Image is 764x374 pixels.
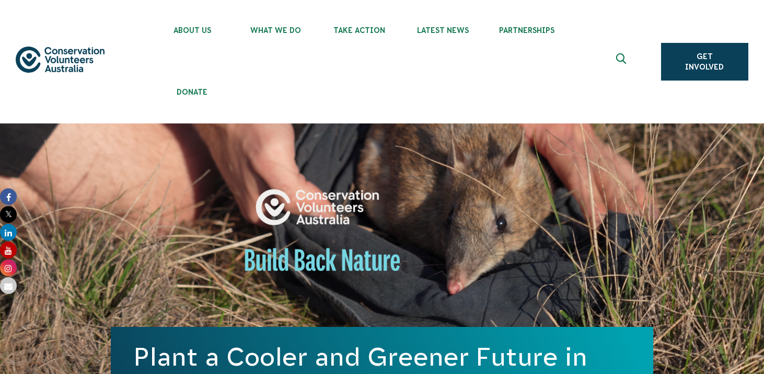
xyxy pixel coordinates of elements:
a: Get Involved [661,43,748,81]
span: Expand search box [616,53,629,70]
span: Partnerships [485,26,569,35]
span: Take Action [318,26,401,35]
img: logo.svg [16,47,105,73]
span: Donate [151,88,234,96]
span: About Us [151,26,234,35]
span: What We Do [234,26,318,35]
button: Expand search box Close search box [610,49,635,74]
span: Latest News [401,26,485,35]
